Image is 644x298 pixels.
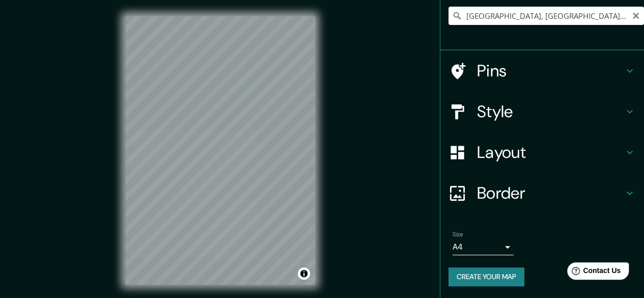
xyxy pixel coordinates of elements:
button: Clear [632,10,640,20]
h4: Pins [477,61,624,81]
button: Toggle attribution [298,267,310,280]
input: Pick your city or area [449,7,644,25]
button: Create your map [449,267,524,286]
h4: Border [477,183,624,203]
canvas: Map [125,16,315,285]
label: Size [453,230,463,239]
iframe: Help widget launcher [553,258,633,287]
h4: Style [477,101,624,122]
h4: Layout [477,142,624,162]
div: A4 [453,239,514,255]
div: Pins [440,50,644,91]
div: Style [440,91,644,132]
div: Border [440,173,644,213]
div: Layout [440,132,644,173]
